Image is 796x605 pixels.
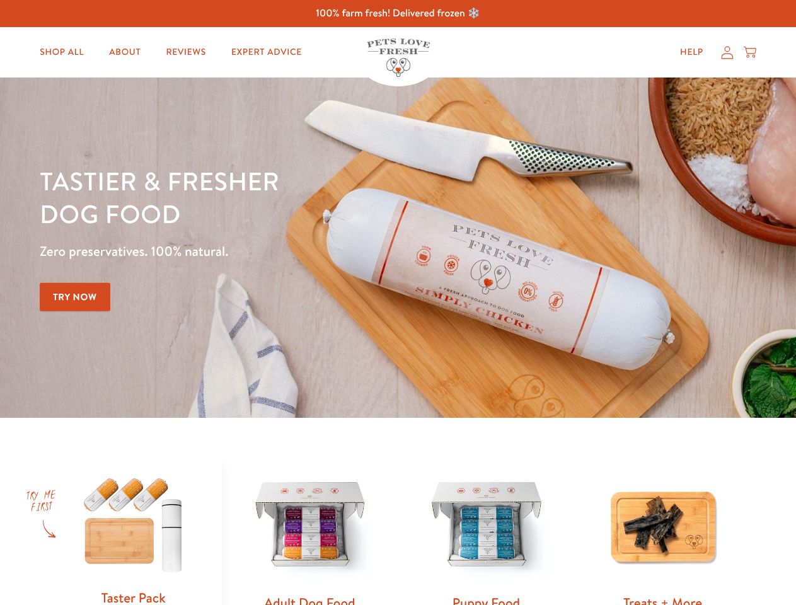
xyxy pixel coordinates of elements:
a: Help [670,40,713,65]
a: Try Now [40,283,110,311]
a: Reviews [156,40,216,65]
p: Zero preservatives. 100% natural. [40,240,517,263]
a: Shop All [30,40,94,65]
a: About [99,40,151,65]
img: Pets Love Fresh [367,38,430,77]
a: Expert Advice [221,40,312,65]
h1: Tastier & fresher dog food [40,164,517,230]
